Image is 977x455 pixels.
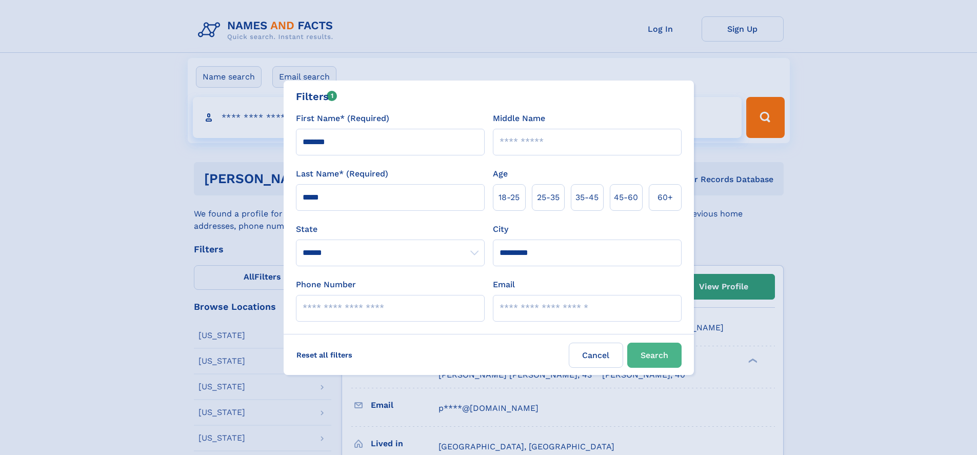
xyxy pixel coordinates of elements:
label: First Name* (Required) [296,112,389,125]
div: Filters [296,89,337,104]
label: Age [493,168,508,180]
label: Last Name* (Required) [296,168,388,180]
label: Reset all filters [290,343,359,367]
label: Middle Name [493,112,545,125]
label: Phone Number [296,279,356,291]
label: City [493,223,508,235]
label: State [296,223,485,235]
span: 18‑25 [499,191,520,204]
label: Cancel [569,343,623,368]
span: 45‑60 [614,191,638,204]
span: 25‑35 [537,191,560,204]
button: Search [627,343,682,368]
span: 35‑45 [575,191,599,204]
span: 60+ [657,191,673,204]
label: Email [493,279,515,291]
